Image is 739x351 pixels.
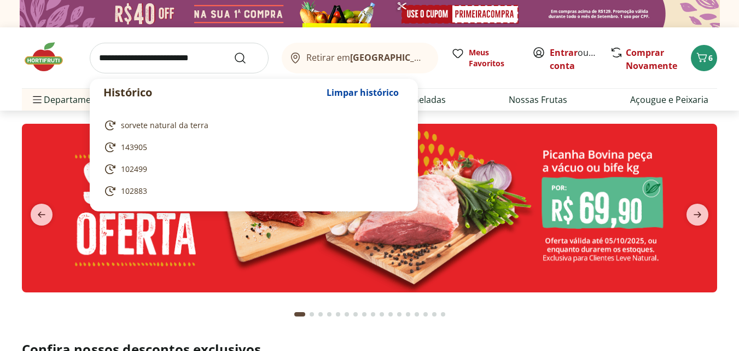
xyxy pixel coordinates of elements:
span: Departamentos [31,87,109,113]
button: Go to page 2 from fs-carousel [307,301,316,327]
button: Go to page 16 from fs-carousel [430,301,439,327]
b: [GEOGRAPHIC_DATA]/[GEOGRAPHIC_DATA] [350,51,534,64]
button: next [678,204,717,226]
button: Menu [31,87,44,113]
button: Go to page 17 from fs-carousel [439,301,447,327]
span: 143905 [121,142,147,153]
span: Retirar em [306,53,427,62]
span: Meus Favoritos [469,47,519,69]
button: Limpar histórico [321,79,404,106]
button: Go to page 5 from fs-carousel [334,301,342,327]
input: search [90,43,269,73]
span: 102883 [121,186,147,197]
a: Comprar Novamente [626,47,677,72]
a: 102883 [103,185,400,198]
a: Entrar [550,47,578,59]
a: Nossas Frutas [509,93,567,106]
a: sorvete natural da terra [103,119,400,132]
button: Go to page 4 from fs-carousel [325,301,334,327]
button: Retirar em[GEOGRAPHIC_DATA]/[GEOGRAPHIC_DATA] [282,43,438,73]
button: Go to page 10 from fs-carousel [377,301,386,327]
span: 102499 [121,164,147,175]
button: Go to page 8 from fs-carousel [360,301,369,327]
img: Hortifruti [22,41,77,73]
button: Current page from fs-carousel [292,301,307,327]
a: Criar conta [550,47,610,72]
button: Go to page 14 from fs-carousel [412,301,421,327]
p: Histórico [103,85,321,100]
span: Limpar histórico [327,88,399,97]
button: Go to page 3 from fs-carousel [316,301,325,327]
button: Go to page 15 from fs-carousel [421,301,430,327]
span: 6 [708,53,713,63]
button: Go to page 7 from fs-carousel [351,301,360,327]
a: 102499 [103,163,400,176]
button: Go to page 9 from fs-carousel [369,301,377,327]
span: ou [550,46,598,72]
a: 143905 [103,141,400,154]
span: sorvete natural da terra [121,120,208,131]
button: Go to page 13 from fs-carousel [404,301,412,327]
button: Go to page 12 from fs-carousel [395,301,404,327]
button: Go to page 6 from fs-carousel [342,301,351,327]
a: Açougue e Peixaria [630,93,708,106]
button: Carrinho [691,45,717,71]
a: Meus Favoritos [451,47,519,69]
button: Go to page 11 from fs-carousel [386,301,395,327]
button: Submit Search [234,51,260,65]
button: previous [22,204,61,226]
